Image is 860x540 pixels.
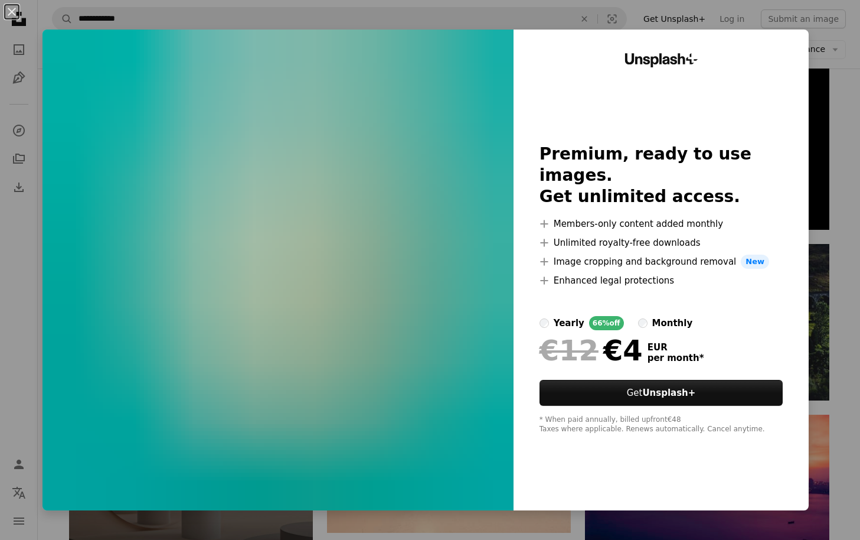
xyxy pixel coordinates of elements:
[539,236,783,250] li: Unlimited royalty-free downloads
[741,255,769,269] span: New
[539,318,549,328] input: yearly66%off
[539,380,783,406] button: GetUnsplash+
[554,316,584,330] div: yearly
[539,335,599,366] span: €12
[539,335,643,366] div: €4
[539,274,783,288] li: Enhanced legal protections
[648,342,704,353] span: EUR
[652,316,693,330] div: monthly
[539,415,783,434] div: * When paid annually, billed upfront €48 Taxes where applicable. Renews automatically. Cancel any...
[648,353,704,363] span: per month *
[642,388,695,398] strong: Unsplash+
[539,217,783,231] li: Members-only content added monthly
[539,255,783,269] li: Image cropping and background removal
[589,316,624,330] div: 66% off
[638,318,648,328] input: monthly
[539,144,783,207] h2: Premium, ready to use images. Get unlimited access.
